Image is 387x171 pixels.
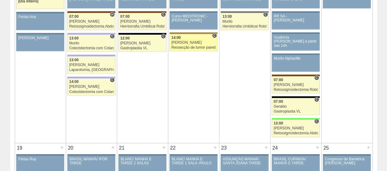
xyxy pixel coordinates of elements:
div: BRASIL CURINGA/ MANHÃ E TARDE [274,157,318,165]
div: 19 [15,143,24,153]
div: Ausência [PERSON_NAME] a partir das 14h [274,35,318,48]
div: Key: Christóvão da Gama [67,33,115,35]
div: Geraldo [274,105,318,109]
div: [PERSON_NAME] [274,126,318,130]
span: 07:00 [69,14,79,19]
a: Curso MEDITRONIC - [PERSON_NAME] [169,13,217,30]
div: Congresso de Bariátrica [PERSON_NAME] [325,157,369,165]
span: Hospital [110,12,114,17]
span: Consultório [263,12,268,17]
div: Retossigmoidectomia Robótica [274,88,318,92]
span: 14:00 [171,35,181,40]
div: [PERSON_NAME] [69,20,113,24]
div: Gastroplastia VL [274,110,318,113]
div: [PERSON_NAME] [18,36,62,40]
div: Herniorrafia Umbilical Robótica [120,24,165,28]
span: Consultório [110,78,114,83]
div: Key: Santa Catarina [221,11,268,13]
a: C 07:00 Geraldo Gastroplastia VL [272,98,319,115]
span: 13:00 [274,121,283,125]
div: Murilo Alphaville [274,57,318,61]
a: C 12:00 [PERSON_NAME] Gastroplastia VL [118,35,166,52]
div: Retossigmoidectomia Abdominal [274,131,318,135]
div: 22 [168,143,178,153]
div: Key: Aviso [221,154,268,156]
div: Key: Brasil [272,118,319,120]
div: Key: Christóvão da Gama [67,77,115,79]
a: C 14:00 [PERSON_NAME] Colecistectomia com Colangiografia VL [67,79,115,96]
div: [PERSON_NAME] [69,63,113,67]
span: Consultório [161,34,166,39]
div: Key: Blanc [272,96,319,98]
div: 20 [66,143,76,153]
a: Ferias Ana [16,14,64,30]
div: + [366,143,371,151]
a: Murilo Alphaville [272,55,319,72]
div: Ferias Ana [18,15,62,19]
span: Consultório [212,33,217,38]
div: Férias Ruy [18,157,62,161]
div: Colecistectomia com Colangiografia VL [69,90,113,94]
span: 07:00 [274,99,283,104]
div: Key: Aviso [323,154,370,156]
span: 13:00 [222,14,232,19]
div: + [213,143,218,151]
div: Laparotomia, [GEOGRAPHIC_DATA], Drenagem, Bridas VL [69,68,113,72]
div: Key: Aviso [169,154,217,156]
div: Murilo [222,20,267,24]
div: + [110,143,116,151]
div: Herniorrafia Umbilical Robótica [222,24,267,28]
a: C 13:00 [PERSON_NAME] Retossigmoidectomia Abdominal [272,120,319,137]
div: Retossigmoidectomia Abdominal VL [69,24,113,28]
div: RR SA - [PERSON_NAME] [274,14,318,22]
span: 07:00 [274,78,283,82]
div: 24 [270,143,280,153]
div: ASSUNÇÃO MANHÃ/ SANTA JOANA TARDE [223,157,266,165]
div: Key: Santa Joana [67,11,115,13]
div: + [264,143,269,151]
div: Key: Santa Joana [272,75,319,76]
span: Consultório [314,119,319,124]
div: + [59,143,65,151]
div: Key: Aviso [67,154,115,156]
div: + [315,143,320,151]
div: Key: Santa Joana [118,11,166,13]
div: Key: Aviso [16,33,64,35]
span: 14:00 [69,80,79,84]
a: C 13:00 Murilo Herniorrafia Umbilical Robótica [221,13,268,30]
div: 25 [322,143,331,153]
div: Key: Aviso [16,12,64,14]
a: C 14:00 [PERSON_NAME] Ressecção de tumor parede abdominal pélvica [169,34,217,51]
div: BLANC/ MANHÃ E TARDE 2 SALAS [121,157,164,165]
div: Key: Aviso [16,154,64,156]
span: Consultório [161,12,166,17]
a: C 07:00 [PERSON_NAME] Retossigmoidectomia Robótica [272,76,319,94]
div: BRASIL MANHÃ/ IFOR TARDE [69,157,113,165]
a: RR SA - [PERSON_NAME] [272,13,319,30]
div: Curso MEDITRONIC - [PERSON_NAME] [172,14,215,22]
a: C 07:00 [PERSON_NAME] Herniorrafia Umbilical Robótica [118,13,166,30]
span: 07:00 [120,14,130,19]
span: Consultório [110,34,114,39]
div: Key: Aviso [169,11,217,13]
a: C 13:00 Murilo Colecistectomia com Colangiografia VL [67,35,115,52]
a: Ausência [PERSON_NAME] a partir das 14h [272,34,319,51]
div: [PERSON_NAME] [69,85,113,89]
div: [PERSON_NAME] [120,20,165,24]
span: 13:00 [69,58,79,62]
div: Key: Aviso [272,154,319,156]
div: Murilo [69,41,113,45]
div: Ressecção de tumor parede abdominal pélvica [171,46,216,50]
div: Key: Christóvão da Gama [67,55,115,57]
a: H 07:00 [PERSON_NAME] Retossigmoidectomia Abdominal VL [67,13,115,30]
a: 13:00 [PERSON_NAME] Laparotomia, [GEOGRAPHIC_DATA], Drenagem, Bridas VL [67,57,115,74]
span: 12:00 [120,36,130,40]
div: [PERSON_NAME] [274,83,318,87]
div: BLANC/ MANHÃ E TARDE 1 SALA -PAULO [172,157,215,165]
div: Key: Aviso [272,32,319,34]
span: Consultório [314,76,319,80]
div: Key: Aviso [272,11,319,13]
div: + [162,143,167,151]
div: [PERSON_NAME] [120,41,165,45]
div: 21 [117,143,127,153]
